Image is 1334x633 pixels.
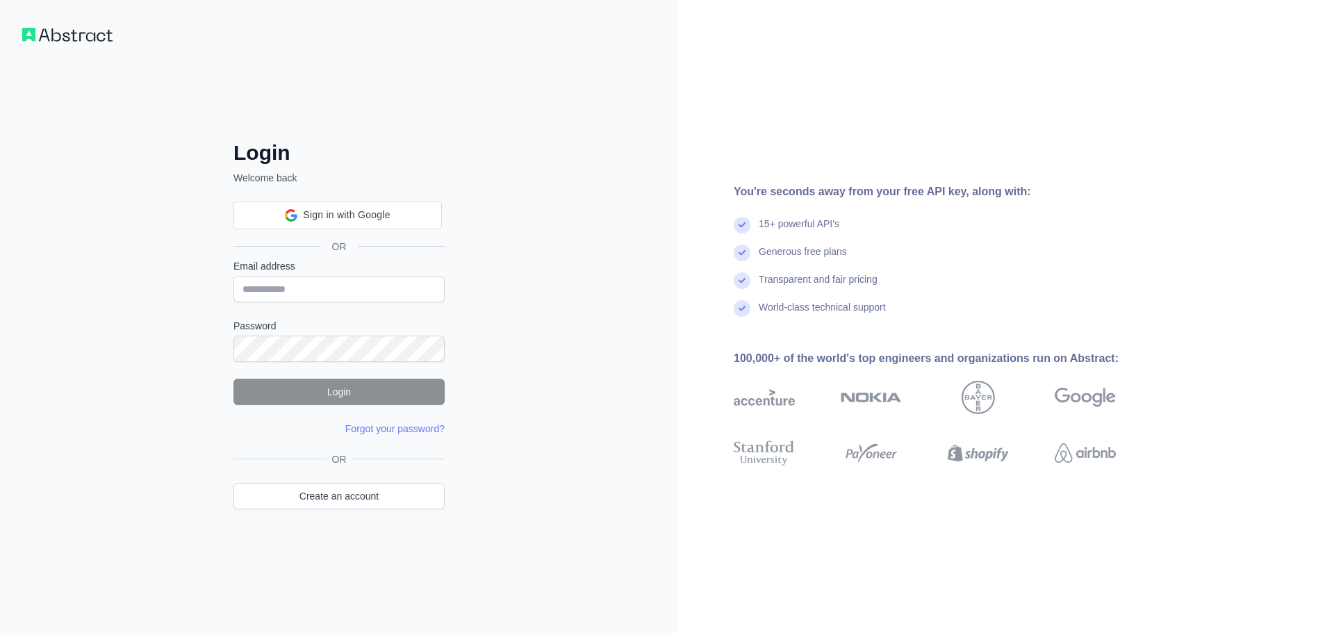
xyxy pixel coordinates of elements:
img: check mark [734,245,750,261]
button: Login [233,379,445,405]
span: OR [321,240,358,254]
h2: Login [233,140,445,165]
a: Create an account [233,483,445,509]
div: You're seconds away from your free API key, along with: [734,183,1160,200]
img: check mark [734,272,750,289]
div: 100,000+ of the world's top engineers and organizations run on Abstract: [734,350,1160,367]
img: check mark [734,300,750,317]
div: 15+ powerful API's [759,217,839,245]
img: payoneer [841,438,902,468]
img: airbnb [1055,438,1116,468]
a: Forgot your password? [345,423,445,434]
div: World-class technical support [759,300,886,328]
span: Sign in with Google [303,208,390,222]
label: Password [233,319,445,333]
img: stanford university [734,438,795,468]
div: Transparent and fair pricing [759,272,878,300]
span: OR [327,452,352,466]
img: google [1055,381,1116,414]
img: accenture [734,381,795,414]
img: bayer [962,381,995,414]
div: Generous free plans [759,245,847,272]
img: nokia [841,381,902,414]
img: shopify [948,438,1009,468]
label: Email address [233,259,445,273]
div: Sign in with Google [233,202,442,229]
img: Workflow [22,28,113,42]
p: Welcome back [233,171,445,185]
img: check mark [734,217,750,233]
